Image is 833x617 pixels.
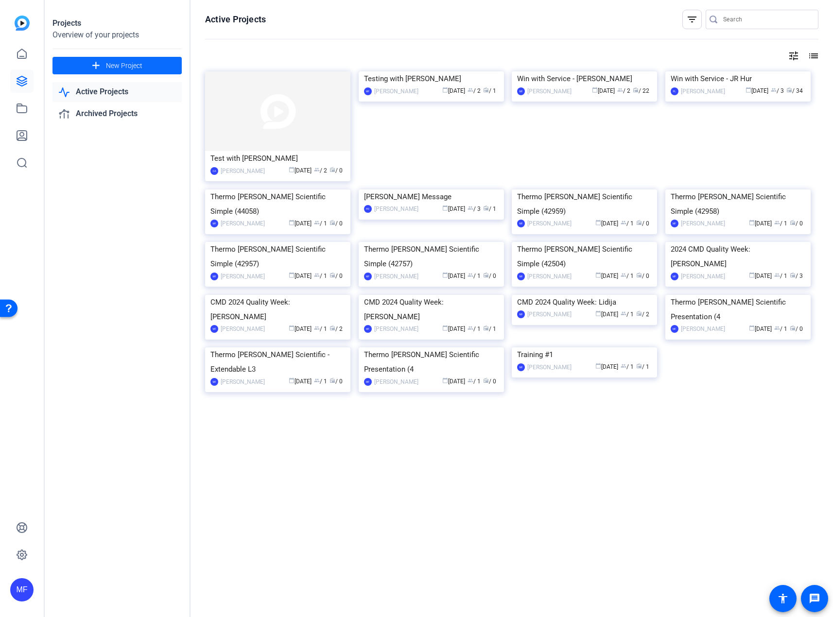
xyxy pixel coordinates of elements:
div: Win with Service - JR Hur [671,71,805,86]
span: / 1 [621,220,634,227]
span: radio [790,325,796,331]
span: radio [330,325,335,331]
span: group [314,325,320,331]
span: / 1 [468,378,481,385]
div: Thermo [PERSON_NAME] Scientific Simple (42757) [364,242,499,271]
div: CMD 2024 Quality Week: Lidija [517,295,652,309]
mat-icon: filter_list [686,14,698,25]
span: calendar_today [749,325,755,331]
span: [DATE] [592,87,615,94]
span: / 1 [621,273,634,279]
div: Testing with [PERSON_NAME] [364,71,499,86]
mat-icon: accessibility [777,593,789,604]
span: / 2 [617,87,630,94]
span: / 3 [790,273,803,279]
div: MF [210,220,218,227]
div: MF [517,310,525,318]
div: MF [671,220,678,227]
div: [PERSON_NAME] [221,219,265,228]
span: calendar_today [592,87,598,93]
div: [PERSON_NAME] [681,86,725,96]
span: / 1 [314,273,327,279]
a: Active Projects [52,82,182,102]
span: group [617,87,623,93]
span: group [468,377,473,383]
span: [DATE] [289,167,312,174]
span: group [468,272,473,278]
div: MF [517,87,525,95]
div: Thermo [PERSON_NAME] Scientific Simple (42959) [517,189,652,219]
span: calendar_today [442,272,448,278]
span: / 3 [771,87,784,94]
span: / 0 [330,273,343,279]
span: radio [483,272,489,278]
div: Thermo [PERSON_NAME] Scientific Simple (42957) [210,242,345,271]
span: radio [790,220,796,225]
div: [PERSON_NAME] [527,309,572,319]
span: / 1 [483,87,496,94]
div: MF [517,220,525,227]
span: radio [786,87,792,93]
span: / 0 [636,220,649,227]
span: / 22 [633,87,649,94]
div: [PERSON_NAME] [374,86,418,96]
span: [DATE] [595,311,618,318]
span: New Project [106,61,142,71]
span: radio [636,310,642,316]
span: radio [633,87,639,93]
span: [DATE] [442,326,465,332]
span: / 2 [636,311,649,318]
span: calendar_today [289,167,295,172]
span: calendar_today [749,220,755,225]
span: radio [483,205,489,211]
span: / 1 [621,311,634,318]
div: MF [364,325,372,333]
input: Search [723,14,811,25]
span: / 0 [790,326,803,332]
span: calendar_today [595,220,601,225]
div: MF [210,378,218,386]
span: / 2 [330,326,343,332]
span: group [468,205,473,211]
span: [DATE] [289,220,312,227]
span: group [774,325,780,331]
span: group [314,377,320,383]
span: / 0 [330,167,343,174]
span: group [774,272,780,278]
span: radio [483,377,489,383]
span: group [314,220,320,225]
button: New Project [52,57,182,74]
div: MF [210,325,218,333]
span: calendar_today [749,272,755,278]
div: Training #1 [517,347,652,362]
span: / 1 [636,363,649,370]
span: calendar_today [595,310,601,316]
span: / 1 [314,326,327,332]
span: [DATE] [289,326,312,332]
span: calendar_today [289,377,295,383]
span: / 0 [483,273,496,279]
div: Projects [52,17,182,29]
span: / 1 [468,273,481,279]
span: group [621,272,626,278]
span: [DATE] [595,273,618,279]
span: / 1 [621,363,634,370]
span: / 1 [774,220,787,227]
span: / 0 [330,220,343,227]
span: calendar_today [289,272,295,278]
span: [DATE] [289,378,312,385]
div: [PERSON_NAME] [527,362,572,372]
span: radio [636,220,642,225]
div: Overview of your projects [52,29,182,41]
div: Thermo [PERSON_NAME] Scientific Simple (42504) [517,242,652,271]
span: / 0 [790,220,803,227]
span: radio [330,377,335,383]
div: MF [210,273,218,280]
span: radio [636,363,642,369]
div: MF [671,325,678,333]
h1: Active Projects [205,14,266,25]
div: 2024 CMD Quality Week: [PERSON_NAME] [671,242,805,271]
span: / 1 [468,326,481,332]
div: [PERSON_NAME] [374,272,418,281]
span: group [621,220,626,225]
